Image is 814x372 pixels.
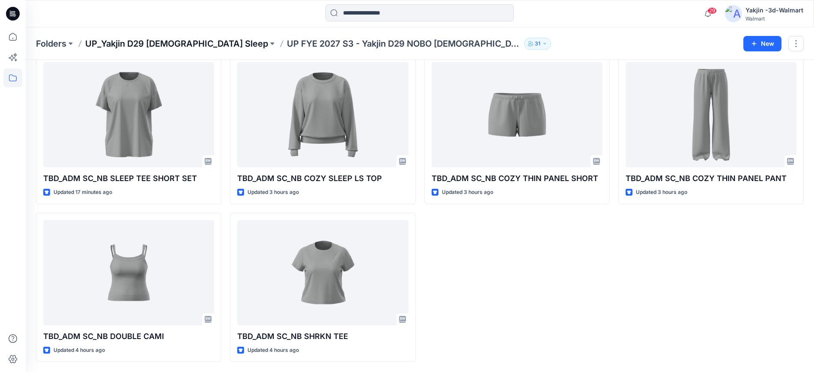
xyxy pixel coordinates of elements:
[85,38,268,50] a: UP_Yakjin D29 [DEMOGRAPHIC_DATA] Sleep
[432,62,602,167] a: TBD_ADM SC_NB COZY THIN PANEL SHORT
[524,38,551,50] button: 31
[745,5,803,15] div: Yakjin -3d-Walmart
[432,173,602,185] p: TBD_ADM SC_NB COZY THIN PANEL SHORT
[36,38,66,50] a: Folders
[707,7,717,14] span: 29
[237,220,408,325] a: TBD_ADM SC_NB SHRKN TEE
[247,346,299,355] p: Updated 4 hours ago
[43,62,214,167] a: TBD_ADM SC_NB SLEEP TEE SHORT SET
[43,330,214,342] p: TBD_ADM SC_NB DOUBLE CAMI
[237,330,408,342] p: TBD_ADM SC_NB SHRKN TEE
[287,38,521,50] p: UP FYE 2027 S3 - Yakjin D29 NOBO [DEMOGRAPHIC_DATA] Sleepwear
[54,188,112,197] p: Updated 17 minutes ago
[745,15,803,22] div: Walmart
[43,173,214,185] p: TBD_ADM SC_NB SLEEP TEE SHORT SET
[626,62,796,167] a: TBD_ADM SC_NB COZY THIN PANEL PANT
[247,188,299,197] p: Updated 3 hours ago
[535,39,540,48] p: 31
[743,36,781,51] button: New
[636,188,687,197] p: Updated 3 hours ago
[725,5,742,22] img: avatar
[442,188,493,197] p: Updated 3 hours ago
[54,346,105,355] p: Updated 4 hours ago
[237,62,408,167] a: TBD_ADM SC_NB COZY SLEEP LS TOP
[43,220,214,325] a: TBD_ADM SC_NB DOUBLE CAMI
[237,173,408,185] p: TBD_ADM SC_NB COZY SLEEP LS TOP
[626,173,796,185] p: TBD_ADM SC_NB COZY THIN PANEL PANT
